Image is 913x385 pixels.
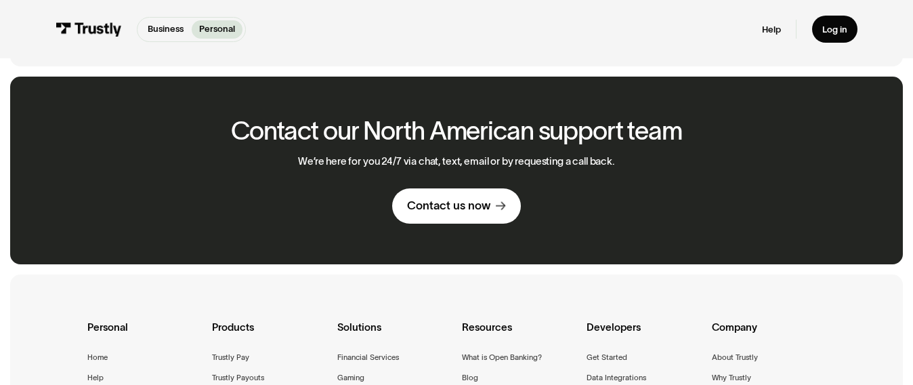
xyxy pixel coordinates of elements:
[462,371,478,384] a: Blog
[587,319,700,351] div: Developers
[148,22,184,36] p: Business
[407,199,490,214] div: Contact us now
[56,22,122,37] img: Trustly Logo
[212,371,264,384] a: Trustly Payouts
[812,16,857,43] a: Log in
[337,351,399,364] a: Financial Services
[822,24,847,35] div: Log in
[140,20,192,39] a: Business
[712,351,758,364] a: About Trustly
[231,117,682,145] h2: Contact our North American support team
[337,371,364,384] a: Gaming
[212,319,326,351] div: Products
[462,351,542,364] a: What is Open Banking?
[212,351,249,364] a: Trustly Pay
[199,22,235,36] p: Personal
[87,351,108,364] a: Home
[192,20,243,39] a: Personal
[587,371,646,384] a: Data Integrations
[712,319,826,351] div: Company
[762,24,781,35] a: Help
[298,155,615,167] p: We’re here for you 24/7 via chat, text, email or by requesting a call back.
[712,371,751,384] a: Why Trustly
[337,319,451,351] div: Solutions
[392,188,522,224] a: Contact us now
[587,351,627,364] a: Get Started
[462,319,576,351] div: Resources
[87,371,104,384] a: Help
[87,319,201,351] div: Personal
